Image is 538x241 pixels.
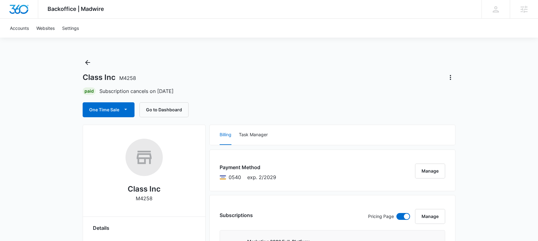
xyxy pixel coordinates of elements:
[83,58,93,67] button: Back
[48,6,104,12] span: Backoffice | Madwire
[33,19,58,38] a: Websites
[220,164,276,171] h3: Payment Method
[83,102,134,117] button: One Time Sale
[136,195,153,202] p: M4258
[239,125,268,145] button: Task Manager
[220,125,231,145] button: Billing
[119,75,136,81] span: M4258
[220,211,253,219] h3: Subscriptions
[83,73,136,82] h1: Class Inc
[6,19,33,38] a: Accounts
[445,72,455,82] button: Actions
[415,164,445,178] button: Manage
[99,87,174,95] p: Subscription cancels on [DATE]
[83,87,96,95] div: Paid
[128,183,161,195] h2: Class Inc
[58,19,83,38] a: Settings
[139,102,189,117] button: Go to Dashboard
[368,213,394,220] p: Pricing Page
[247,174,276,181] span: exp. 2/2029
[415,209,445,224] button: Manage
[229,174,241,181] span: Visa ending with
[93,224,109,232] span: Details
